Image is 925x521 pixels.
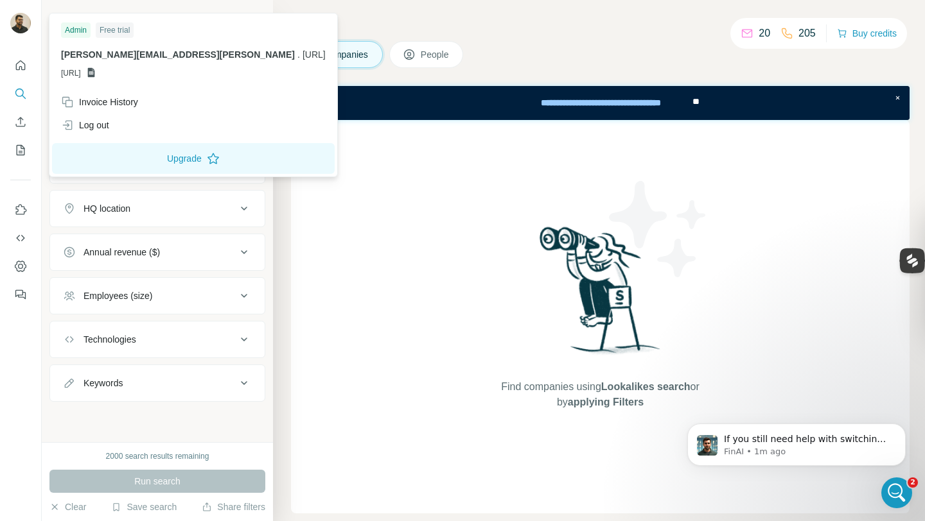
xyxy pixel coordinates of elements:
[84,377,123,389] div: Keywords
[291,86,910,120] iframe: Banner
[56,49,222,61] p: Message from FinAI, sent 1m ago
[61,22,91,38] div: Admin
[759,26,770,41] p: 20
[56,37,218,111] span: If you still need help with switching between your accounts or have any other questions, I'm here...
[84,289,152,302] div: Employees (size)
[61,67,81,79] span: [URL]
[10,82,31,105] button: Search
[881,477,912,508] iframe: Intercom live chat
[61,49,295,60] span: [PERSON_NAME][EMAIL_ADDRESS][PERSON_NAME]
[52,143,335,174] button: Upgrade
[601,171,716,287] img: Surfe Illustration - Stars
[84,246,160,259] div: Annual revenue ($)
[224,8,273,27] button: Hide
[497,379,703,410] span: Find companies using or by
[96,22,134,38] div: Free trial
[84,333,136,346] div: Technologies
[297,49,300,60] span: .
[421,48,450,61] span: People
[10,110,31,133] button: Enrich CSV
[50,280,265,311] button: Employees (size)
[61,119,109,132] div: Log out
[10,198,31,221] button: Use Surfe on LinkedIn
[50,237,265,268] button: Annual revenue ($)
[106,450,209,462] div: 2000 search results remaining
[111,500,177,513] button: Save search
[202,500,265,513] button: Share filters
[61,96,138,108] div: Invoice History
[50,324,265,355] button: Technologies
[798,26,816,41] p: 205
[50,368,265,398] button: Keywords
[10,255,31,278] button: Dashboard
[908,477,918,488] span: 2
[10,139,31,162] button: My lists
[10,283,31,306] button: Feedback
[534,223,667,366] img: Surfe Illustration - Woman searching with binoculars
[10,13,31,33] img: Avatar
[291,15,910,33] h4: Search
[601,381,691,392] span: Lookalikes search
[568,397,644,407] span: applying Filters
[322,48,369,61] span: Companies
[303,49,326,60] span: [URL]
[49,500,86,513] button: Clear
[10,226,31,250] button: Use Surfe API
[668,397,925,486] iframe: Intercom notifications message
[10,54,31,77] button: Quick start
[837,24,897,42] button: Buy credits
[84,202,130,215] div: HQ location
[49,12,90,23] div: New search
[50,193,265,224] button: HQ location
